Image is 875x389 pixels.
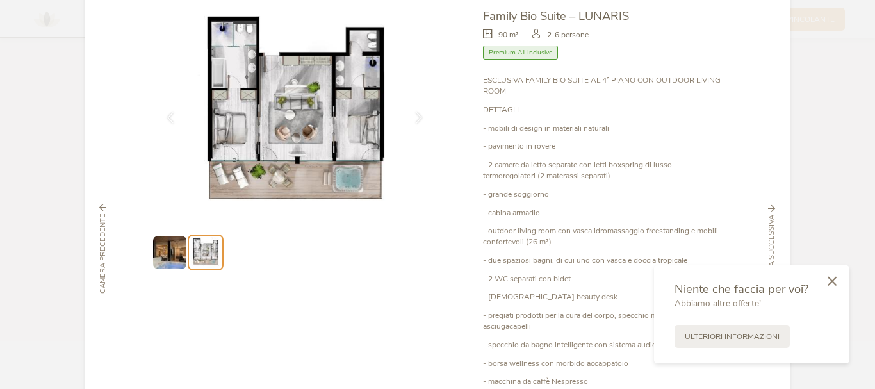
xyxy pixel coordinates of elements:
[498,29,519,40] span: 90 m²
[483,274,723,285] p: - 2 WC separati con bidet
[483,104,723,115] p: DETTAGLI
[483,189,723,200] p: - grande soggiorno
[152,8,437,222] img: Family Bio Suite – LUNARIS
[190,237,220,267] img: Preview
[483,141,723,152] p: - pavimento in rovere
[685,331,780,342] span: Ulteriori informazioni
[483,226,723,247] p: - outdoor living room con vasca idromassaggio freestanding e mobili confortevoli (26 m²)
[547,29,589,40] span: 2-6 persone
[483,75,723,97] p: ESCLUSIVA FAMILY BIO SUITE AL 4° PIANO CON OUTDOOR LIVING ROOM
[483,46,558,60] span: Premium All Inclusive
[675,325,790,348] a: Ulteriori informazioni
[483,310,723,332] p: - pregiati prodotti per la cura del corpo, specchio make-up e asciugacapelli
[483,123,723,134] p: - mobili di design in materiali naturali
[675,281,808,297] span: Niente che faccia per voi?
[153,236,186,269] img: Preview
[483,160,723,181] p: - 2 camere da letto separate con letti boxspring di lusso termoregolatori (2 materassi separati)
[675,297,761,310] span: Abbiamo altre offerte!
[483,255,723,266] p: - due spaziosi bagni, di cui uno con vasca e doccia tropicale
[483,340,723,351] p: - specchio da bagno intelligente con sistema audio
[767,215,777,292] span: Camera successiva
[483,208,723,219] p: - cabina armadio
[483,8,629,24] span: Family Bio Suite – LUNARIS
[98,213,108,294] span: Camera precedente
[483,292,723,302] p: - [DEMOGRAPHIC_DATA] beauty desk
